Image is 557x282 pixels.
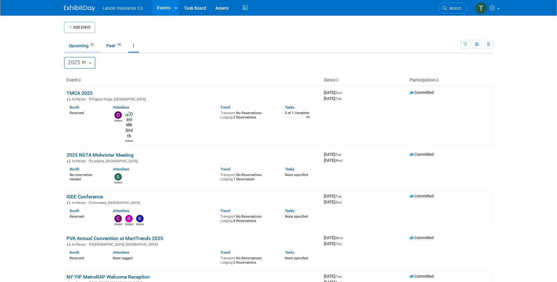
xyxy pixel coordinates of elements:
a: PVA Annual Convention at MariTrends 2025 [67,235,163,241]
div: No reservation needed [70,172,104,181]
img: In-Person Event [67,159,71,162]
span: (Wed) [335,159,343,162]
span: - [343,194,343,198]
span: In-Person [72,159,88,163]
span: - [342,152,343,157]
span: (Thu) [335,242,342,246]
span: (Sun) [335,201,342,204]
img: Daniel Tomlinson [114,111,122,119]
a: Search [439,3,467,14]
span: Lodging: [220,219,233,223]
span: [DATE] [324,194,343,198]
a: Sort by Start Date [335,77,338,82]
div: 0 of 1 Complete [285,111,319,115]
span: [DATE] [324,152,343,157]
span: 74 [116,43,122,47]
span: None specified [285,256,308,260]
span: (Tue) [335,97,342,100]
span: (Mon) [335,236,343,240]
a: Tasks [285,250,294,255]
span: Lancer Insurance Co [103,6,143,11]
span: In-Person [72,201,88,205]
span: Transport: [220,215,236,219]
div: Daniel Tomlinson [114,119,122,123]
th: Participation [407,75,493,86]
a: Attendees [113,105,129,109]
span: [DATE] [324,274,343,279]
span: [DATE] [324,200,342,204]
a: Booth [70,167,79,171]
span: Committed [410,235,434,240]
img: In-Person Event [67,243,71,246]
span: - [344,235,345,240]
span: Committed [410,194,434,198]
img: Terrence Forrest [475,2,487,14]
span: 2025 [68,59,87,66]
a: Booth [70,209,79,213]
span: Transport: [220,111,236,115]
span: Committed [410,90,434,95]
span: [DATE] [324,96,342,101]
div: No Reservations 1 Reservation [220,172,276,181]
a: ISEE Conference [67,194,103,200]
div: No Reservations 8 Reservations [220,213,276,223]
span: In-Person [72,97,88,101]
div: Pigeon Forge, [GEOGRAPHIC_DATA] [67,96,319,101]
span: (Tue) [335,195,342,198]
a: Attendees [113,167,129,171]
span: 83 [80,60,87,65]
a: Booth [70,250,79,255]
a: Tasks [285,167,294,171]
div: No Reservations 2 Reservations [220,255,276,265]
a: Tasks [285,105,294,109]
div: Reserved [70,110,104,115]
span: 31 [89,43,96,47]
a: Sort by Event Name [78,77,81,82]
div: Cherokee, [GEOGRAPHIC_DATA] [67,200,319,205]
div: Reserved [70,213,104,219]
img: Andy Miller [125,215,133,222]
img: In-Person Event [67,201,71,204]
span: Lodging: [220,115,233,119]
a: Travel [220,167,230,171]
img: Steven O'Shea [114,173,122,181]
span: (Tue) [335,275,342,278]
span: [DATE] [324,90,343,95]
span: Transport: [220,173,236,177]
div: Charline Pollard [114,222,122,226]
a: 2025 NSTA Midwinter Meeting [67,152,134,158]
button: 202583 [64,57,95,69]
span: [DATE] [324,158,343,163]
a: Travel [220,209,230,213]
img: In-Person Event [67,97,71,100]
img: Danielle Smith [125,111,133,139]
a: Past74 [102,40,127,52]
th: Event [64,75,321,86]
span: [DATE] [324,241,342,246]
img: Charline Pollard [114,215,122,222]
div: Danielle Smith [125,139,133,143]
a: Travel [220,250,230,255]
img: ExhibitDay [64,5,95,12]
div: Andy Miller [125,222,133,226]
div: [GEOGRAPHIC_DATA], [GEOGRAPHIC_DATA] [67,242,319,247]
th: Dates [321,75,407,86]
button: Add Event [64,22,95,33]
span: Lodging: [220,261,233,265]
span: None specified [285,173,308,177]
span: Committed [410,152,434,157]
a: Sort by Participation Type [435,77,439,82]
a: Attendees [113,209,129,213]
span: (Sun) [335,91,342,95]
div: Reserved [70,255,104,261]
span: Lodging: [220,177,233,181]
span: - [343,274,343,279]
a: Travel [220,105,230,109]
div: Kim Castle [136,222,144,226]
a: Tasks [285,209,294,213]
a: TMCA 2025 [67,90,93,96]
span: Transport: [220,256,236,260]
span: (Sat) [335,153,341,156]
div: Lahaina, [GEOGRAPHIC_DATA] [67,158,319,163]
div: None tagged [113,255,216,261]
